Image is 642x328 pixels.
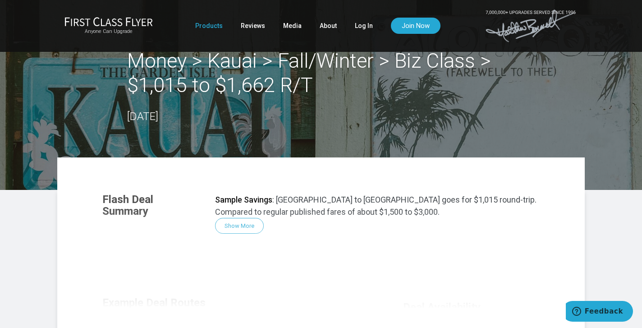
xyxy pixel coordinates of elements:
a: First Class FlyerAnyone Can Upgrade [64,17,153,35]
a: Log In [355,18,373,34]
a: Media [283,18,302,34]
strong: Sample Savings [215,195,272,204]
h3: Flash Deal Summary [102,194,202,217]
a: About [320,18,337,34]
a: Join Now [391,18,440,34]
a: Reviews [241,18,265,34]
img: First Class Flyer [64,17,153,26]
time: [DATE] [127,110,158,123]
p: : [GEOGRAPHIC_DATA] to [GEOGRAPHIC_DATA] goes for $1,015 round-trip. Compared to regular publishe... [215,194,540,218]
small: Anyone Can Upgrade [64,28,153,35]
iframe: Opens a widget where you can find more information [566,301,633,323]
h2: Money > Kauai > Fall/Winter > Biz Class > $1,015 to $1,662 R/T [127,49,515,97]
a: Products [195,18,223,34]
